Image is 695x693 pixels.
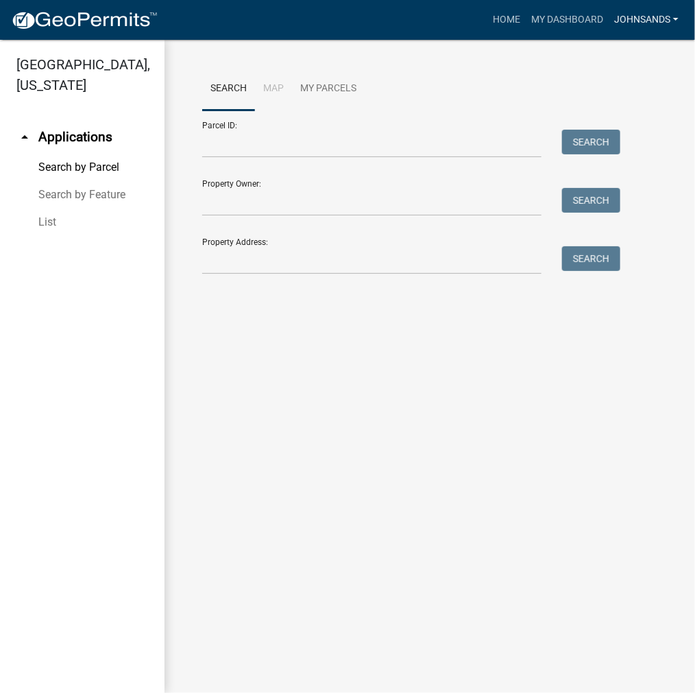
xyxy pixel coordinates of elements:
[562,130,620,154] button: Search
[562,188,620,213] button: Search
[562,246,620,271] button: Search
[202,67,255,111] a: Search
[16,129,33,145] i: arrow_drop_up
[526,7,609,33] a: My Dashboard
[292,67,365,111] a: My Parcels
[609,7,684,33] a: JOHNSANDS
[487,7,526,33] a: Home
